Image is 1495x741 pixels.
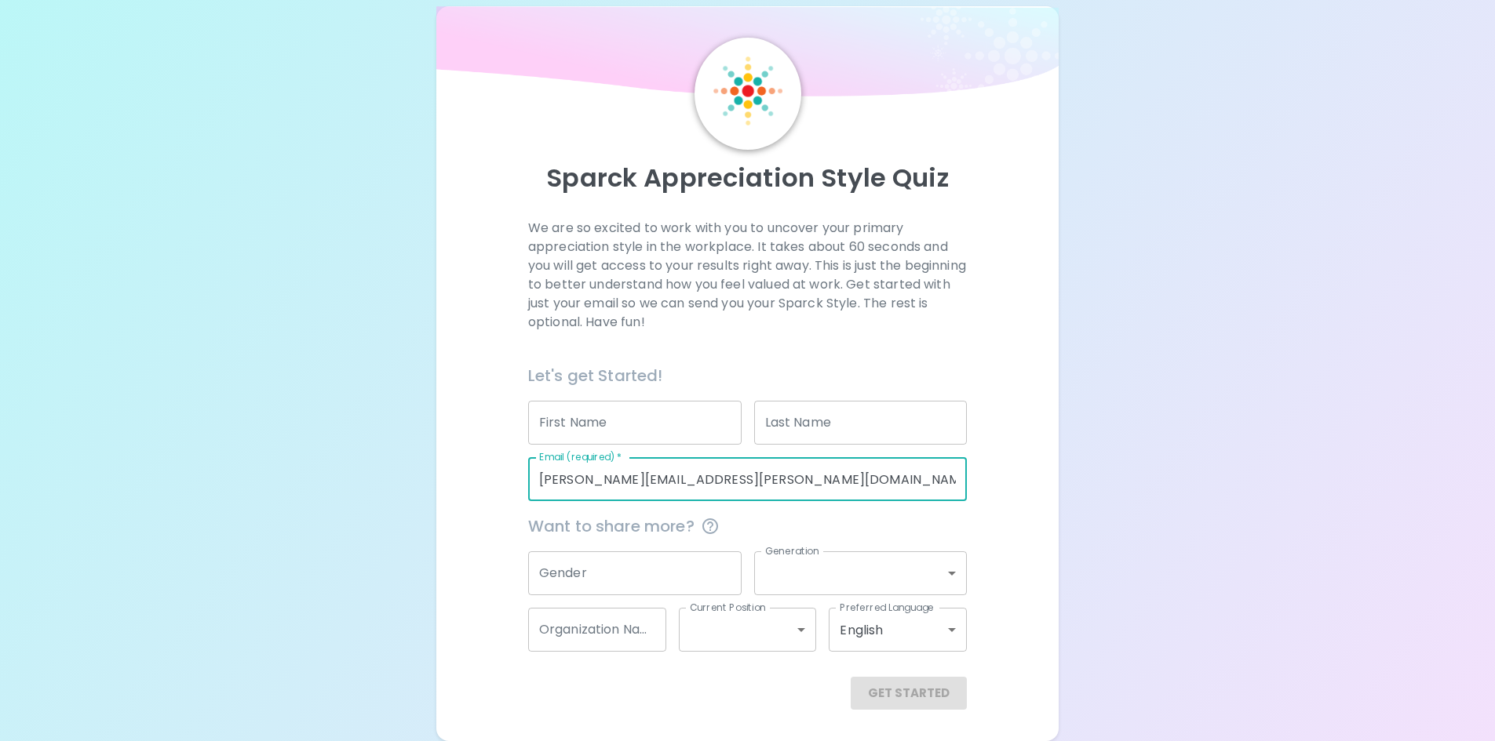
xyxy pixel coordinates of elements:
[455,162,1041,194] p: Sparck Appreciation Style Quiz
[829,608,967,652] div: English
[539,450,622,463] label: Email (required)
[528,363,967,388] h6: Let's get Started!
[436,6,1059,104] img: wave
[701,517,720,536] svg: This information is completely confidential and only used for aggregated appreciation studies at ...
[713,56,782,125] img: Sparck Logo
[765,544,819,558] label: Generation
[690,601,766,614] label: Current Position
[840,601,934,614] label: Preferred Language
[528,514,967,539] span: Want to share more?
[528,219,967,332] p: We are so excited to work with you to uncover your primary appreciation style in the workplace. I...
